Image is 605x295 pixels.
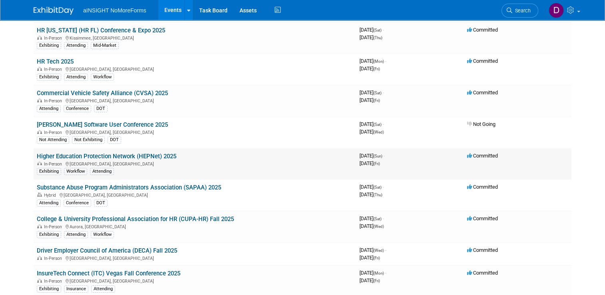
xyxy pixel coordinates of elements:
div: Exhibiting [37,168,61,175]
span: (Sat) [373,185,381,189]
a: HR Tech 2025 [37,58,74,65]
span: - [385,58,386,64]
span: [DATE] [359,247,386,253]
div: [GEOGRAPHIC_DATA], [GEOGRAPHIC_DATA] [37,191,353,198]
div: Aurora, [GEOGRAPHIC_DATA] [37,223,353,229]
span: - [383,184,384,190]
div: DOT [94,105,108,112]
span: (Fri) [373,67,380,71]
span: Search [512,8,531,14]
span: Hybrid [44,193,58,198]
span: [DATE] [359,223,384,229]
div: Workflow [91,74,114,81]
span: [DATE] [359,66,380,72]
span: Not Going [467,121,495,127]
a: Search [501,4,538,18]
div: Exhibiting [37,74,61,81]
span: [DATE] [359,160,380,166]
img: Dae Kim [549,3,564,18]
span: (Sat) [373,217,381,221]
div: Attending [37,105,61,112]
span: [DATE] [359,255,380,261]
span: In-Person [44,161,64,167]
span: aINSIGHT NoMoreForms [83,7,146,14]
div: DOT [94,199,108,207]
a: Driver Employer Council of America (DECA) Fall 2025 [37,247,177,254]
span: (Wed) [373,248,384,253]
span: In-Person [44,98,64,104]
span: Committed [467,215,498,221]
div: Mid-Market [91,42,119,49]
span: Committed [467,247,498,253]
span: Committed [467,184,498,190]
img: In-Person Event [37,161,42,165]
a: Commercial Vehicle Safety Alliance (CVSA) 2025 [37,90,168,97]
span: [DATE] [359,90,384,96]
a: College & University Professional Association for HR (CUPA-HR) Fall 2025 [37,215,234,223]
span: [DATE] [359,215,384,221]
div: [GEOGRAPHIC_DATA], [GEOGRAPHIC_DATA] [37,97,353,104]
span: In-Person [44,36,64,41]
span: [DATE] [359,34,382,40]
span: (Sat) [373,28,381,32]
div: Exhibiting [37,285,61,293]
a: Higher Education Protection Network (HEPNet) 2025 [37,153,176,160]
span: [DATE] [359,97,380,103]
span: In-Person [44,224,64,229]
span: [DATE] [359,27,384,33]
a: InsureTech Connect (ITC) Vegas Fall Conference 2025 [37,270,180,277]
span: [DATE] [359,191,382,197]
img: In-Person Event [37,36,42,40]
div: Conference [64,105,91,112]
div: Attending [37,199,61,207]
div: Attending [64,74,88,81]
span: - [383,153,385,159]
div: Not Exhibiting [72,136,105,144]
div: Attending [91,285,115,293]
span: - [385,247,386,253]
span: Committed [467,153,498,159]
span: [DATE] [359,184,384,190]
span: - [383,27,384,33]
img: In-Person Event [37,279,42,283]
span: (Fri) [373,279,380,283]
div: [GEOGRAPHIC_DATA], [GEOGRAPHIC_DATA] [37,66,353,72]
span: (Fri) [373,98,380,103]
span: (Mon) [373,59,384,64]
div: Attending [64,42,88,49]
span: (Mon) [373,271,384,275]
img: In-Person Event [37,130,42,134]
span: - [383,90,384,96]
span: In-Person [44,279,64,284]
div: Workflow [64,168,87,175]
span: (Wed) [373,224,384,229]
img: ExhibitDay [34,7,74,15]
a: Substance Abuse Program Administrators Association (SAPAA) 2025 [37,184,221,191]
span: (Sat) [373,122,381,127]
span: (Thu) [373,193,382,197]
span: In-Person [44,130,64,135]
span: In-Person [44,256,64,261]
div: Exhibiting [37,231,61,238]
img: Hybrid Event [37,193,42,197]
div: Attending [64,231,88,238]
div: [GEOGRAPHIC_DATA], [GEOGRAPHIC_DATA] [37,277,353,284]
span: Committed [467,90,498,96]
img: In-Person Event [37,98,42,102]
span: (Fri) [373,256,380,260]
div: Exhibiting [37,42,61,49]
span: - [383,121,384,127]
span: - [385,270,386,276]
div: Not Attending [37,136,69,144]
span: [DATE] [359,277,380,283]
div: [GEOGRAPHIC_DATA], [GEOGRAPHIC_DATA] [37,160,353,167]
span: [DATE] [359,129,384,135]
span: (Sun) [373,154,382,158]
span: - [383,215,384,221]
span: [DATE] [359,270,386,276]
div: Kissimmee, [GEOGRAPHIC_DATA] [37,34,353,41]
div: [GEOGRAPHIC_DATA], [GEOGRAPHIC_DATA] [37,129,353,135]
span: [DATE] [359,58,386,64]
span: (Sat) [373,91,381,95]
img: In-Person Event [37,256,42,260]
